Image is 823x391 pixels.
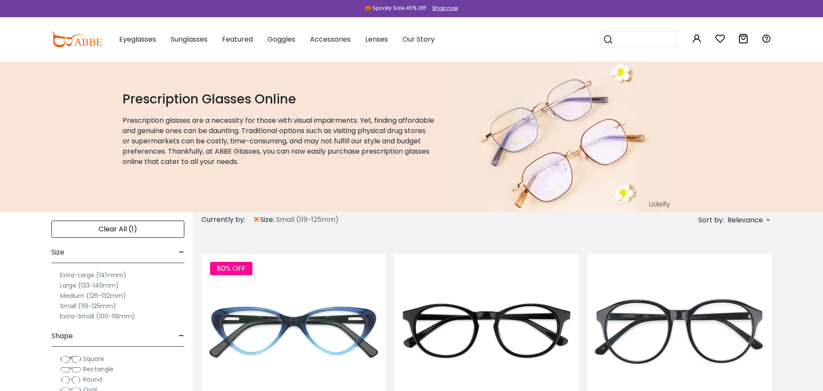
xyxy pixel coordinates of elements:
[179,242,184,263] span: -
[83,375,102,384] span: Round
[60,311,135,321] label: Extra-Small (100-118mm)
[60,365,81,374] img: Rectangle.png
[60,355,81,364] img: Square.png
[51,242,64,263] span: Size
[123,115,435,167] p: Prescription glasses are a necessity for those with visual impairments. Yet, finding affordable a...
[171,34,207,44] span: Sunglasses
[60,291,126,301] label: Medium (126-132mm)
[276,215,339,225] span: Small (119-125mm)
[253,212,260,227] span: ×
[260,215,276,225] span: size:
[83,355,104,363] span: Square
[222,34,253,44] span: Featured
[698,215,724,225] span: Sort by:
[51,221,184,238] div: Clear All (1)
[83,365,114,373] span: Rectangle
[456,62,674,212] img: prescription glasses online
[60,301,116,311] label: Small (119-125mm)
[727,212,763,228] span: Relevance
[51,326,73,346] span: Shape
[51,32,102,47] img: abbeglasses.com
[201,212,253,227] div: Currently by:
[119,34,156,44] span: Eyeglasses
[267,34,295,44] span: Goggles
[179,326,184,346] span: -
[310,34,351,44] span: Accessories
[60,376,81,384] img: Round.png
[60,280,119,291] label: Large (133-140mm)
[365,4,427,12] div: 🎃 Spooky Sale 45% Off!
[402,34,435,44] span: Our Story
[432,4,458,12] div: Shop now
[428,4,458,12] a: Shop now
[210,262,252,275] span: 80% OFF
[60,270,126,280] label: Extra-Large (141+mm)
[365,34,388,44] span: Lenses
[123,91,435,107] h1: Prescription Glasses Online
